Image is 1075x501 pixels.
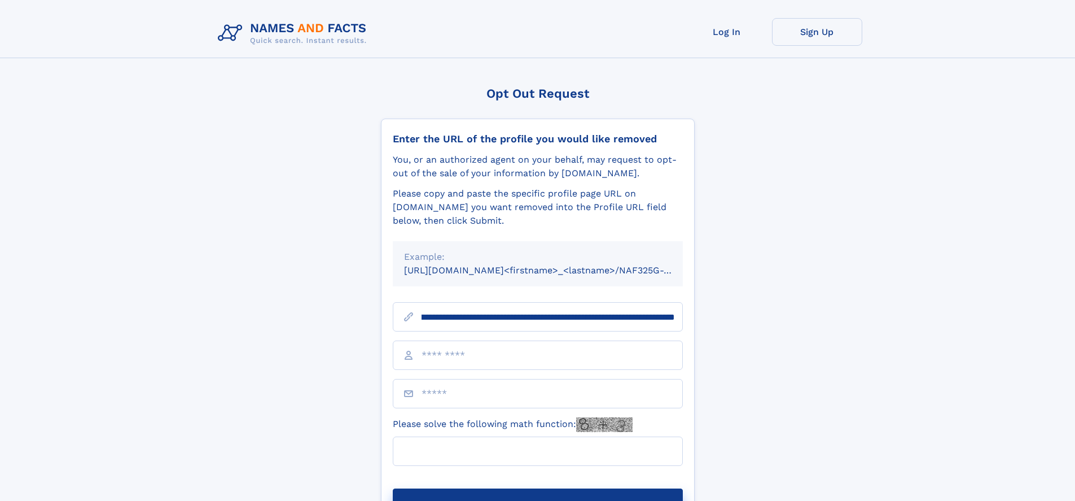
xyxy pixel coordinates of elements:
[772,18,862,46] a: Sign Up
[404,250,672,264] div: Example:
[213,18,376,49] img: Logo Names and Facts
[393,417,633,432] label: Please solve the following math function:
[393,187,683,228] div: Please copy and paste the specific profile page URL on [DOMAIN_NAME] you want removed into the Pr...
[682,18,772,46] a: Log In
[393,153,683,180] div: You, or an authorized agent on your behalf, may request to opt-out of the sale of your informatio...
[393,133,683,145] div: Enter the URL of the profile you would like removed
[404,265,704,276] small: [URL][DOMAIN_NAME]<firstname>_<lastname>/NAF325G-xxxxxxxx
[381,86,695,101] div: Opt Out Request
